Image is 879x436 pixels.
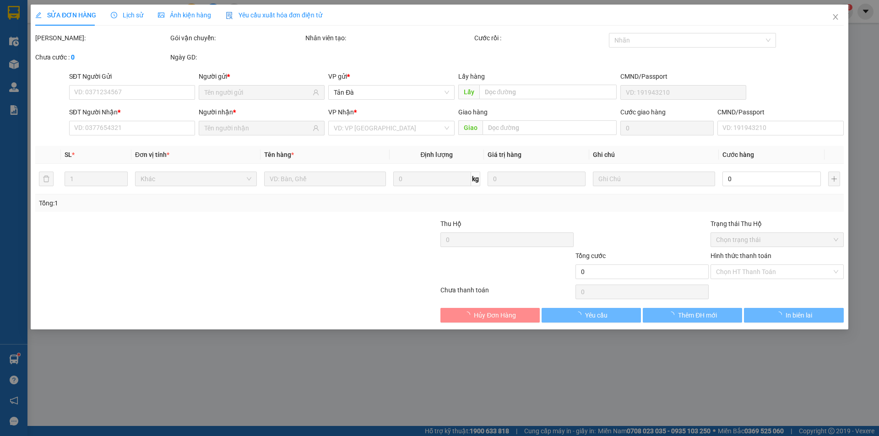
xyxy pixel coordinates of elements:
[334,86,449,99] span: Tản Đà
[620,108,666,116] label: Cước giao hàng
[313,89,320,96] span: user
[69,71,195,81] div: SĐT Người Gửi
[158,11,211,19] span: Ảnh kiện hàng
[458,108,488,116] span: Giao hàng
[305,33,472,43] div: Nhân viên tạo:
[226,12,233,19] img: icon
[313,125,320,131] span: user
[439,285,575,301] div: Chưa thanh toán
[35,52,168,62] div: Chưa cước :
[776,312,786,318] span: loading
[483,120,617,135] input: Dọc đường
[744,308,844,323] button: In biên lai
[440,220,461,227] span: Thu Hộ
[111,11,143,19] span: Lịch sử
[39,172,54,186] button: delete
[716,233,838,247] span: Chọn trạng thái
[35,33,168,43] div: [PERSON_NAME]:
[329,108,354,116] span: VP Nhận
[711,219,844,229] div: Trạng thái Thu Hộ
[575,312,585,318] span: loading
[722,151,754,158] span: Cước hàng
[199,71,325,81] div: Người gửi
[158,12,164,18] span: picture
[135,151,169,158] span: Đơn vị tính
[828,172,840,186] button: plus
[329,71,455,81] div: VP gửi
[48,65,221,123] h2: VP Nhận: [PERSON_NAME]
[5,65,74,81] h2: TĐ1308250214
[711,252,771,259] label: Hình thức thanh toán
[542,308,641,323] button: Yêu cầu
[458,73,485,80] span: Lấy hàng
[575,252,606,259] span: Tổng cước
[204,87,311,97] input: Tên người gửi
[170,33,304,43] div: Gói vận chuyển:
[199,107,325,117] div: Người nhận
[474,33,608,43] div: Cước rồi :
[786,310,812,320] span: In biên lai
[668,312,678,318] span: loading
[471,172,480,186] span: kg
[585,310,608,320] span: Yêu cầu
[71,54,75,61] b: 0
[590,146,719,164] th: Ghi chú
[204,123,311,133] input: Tên người nhận
[65,151,72,158] span: SL
[464,312,474,318] span: loading
[226,11,322,19] span: Yêu cầu xuất hóa đơn điện tử
[832,13,839,21] span: close
[488,151,521,158] span: Giá trị hàng
[678,310,717,320] span: Thêm ĐH mới
[264,172,386,186] input: VD: Bàn, Ghế
[39,198,339,208] div: Tổng: 1
[141,172,251,186] span: Khác
[35,12,42,18] span: edit
[620,71,746,81] div: CMND/Passport
[593,172,715,186] input: Ghi Chú
[620,121,714,135] input: Cước giao hàng
[122,7,221,22] b: [DOMAIN_NAME]
[474,310,516,320] span: Hủy Đơn Hàng
[488,172,586,186] input: 0
[458,120,483,135] span: Giao
[643,308,742,323] button: Thêm ĐH mới
[35,11,96,19] span: SỬA ĐƠN HÀNG
[440,308,540,323] button: Hủy Đơn Hàng
[620,85,746,100] input: VD: 191943210
[717,107,843,117] div: CMND/Passport
[421,151,453,158] span: Định lượng
[29,7,105,63] b: Công Ty xe khách HIỆP THÀNH
[69,107,195,117] div: SĐT Người Nhận
[111,12,117,18] span: clock-circle
[264,151,294,158] span: Tên hàng
[170,52,304,62] div: Ngày GD:
[458,85,479,99] span: Lấy
[479,85,617,99] input: Dọc đường
[823,5,848,30] button: Close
